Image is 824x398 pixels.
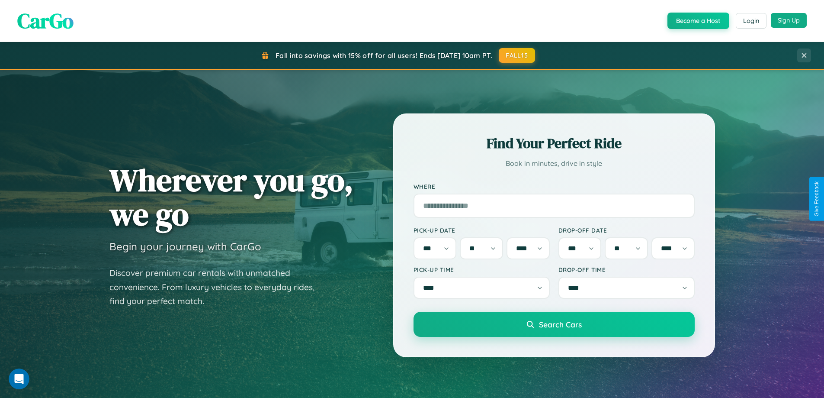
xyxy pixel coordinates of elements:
button: FALL15 [499,48,535,63]
p: Discover premium car rentals with unmatched convenience. From luxury vehicles to everyday rides, ... [109,266,326,308]
label: Drop-off Time [558,266,695,273]
iframe: Intercom live chat [9,369,29,389]
label: Pick-up Date [414,227,550,234]
button: Login [736,13,766,29]
div: Give Feedback [814,181,820,217]
p: Book in minutes, drive in style [414,157,695,170]
label: Where [414,183,695,190]
h1: Wherever you go, we go [109,163,353,231]
label: Drop-off Date [558,227,695,234]
button: Sign Up [771,13,807,28]
h2: Find Your Perfect Ride [414,134,695,153]
span: Fall into savings with 15% off for all users! Ends [DATE] 10am PT. [276,51,492,60]
button: Search Cars [414,312,695,337]
span: Search Cars [539,320,582,329]
label: Pick-up Time [414,266,550,273]
button: Become a Host [667,13,729,29]
h3: Begin your journey with CarGo [109,240,261,253]
span: CarGo [17,6,74,35]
